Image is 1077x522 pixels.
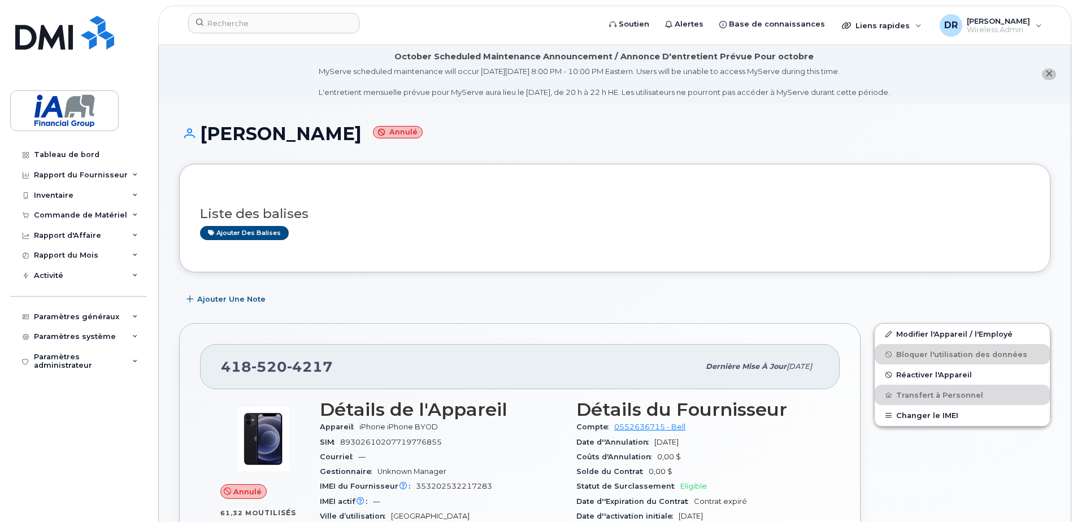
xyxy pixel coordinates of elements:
[657,453,681,461] span: 0,00 $
[358,453,366,461] span: —
[875,364,1050,385] button: Réactiver l'Appareil
[875,405,1050,425] button: Changer le IMEI
[320,512,391,520] span: Ville d’utilisation
[649,467,672,476] span: 0,00 $
[320,438,340,446] span: SIM
[576,482,680,490] span: Statut de Surclassement
[377,467,446,476] span: Unknown Manager
[359,423,438,431] span: iPhone iPhone BYOD
[200,207,1030,221] h3: Liste des balises
[220,509,258,517] span: 61,32 Mo
[394,51,814,63] div: October Scheduled Maintenance Announcement / Annonce D'entretient Prévue Pour octobre
[614,423,685,431] a: 0552636715 - Bell
[1042,68,1056,80] button: close notification
[576,423,614,431] span: Compte
[320,467,377,476] span: Gestionnaire
[391,512,470,520] span: [GEOGRAPHIC_DATA]
[787,362,812,371] span: [DATE]
[896,371,972,379] span: Réactiver l'Appareil
[287,358,333,375] span: 4217
[680,482,707,490] span: Eligible
[654,438,679,446] span: [DATE]
[576,512,679,520] span: Date d''activation initiale
[319,66,890,98] div: MyServe scheduled maintenance will occur [DATE][DATE] 8:00 PM - 10:00 PM Eastern. Users will be u...
[373,126,423,139] small: Annulé
[340,438,442,446] span: 89302610207719776855
[576,467,649,476] span: Solde du Contrat
[416,482,492,490] span: 353202532217283
[679,512,703,520] span: [DATE]
[320,482,416,490] span: IMEI du Fournisseur
[179,124,1050,143] h1: [PERSON_NAME]
[875,344,1050,364] button: Bloquer l'utilisation des données
[258,508,296,517] span: utilisés
[197,294,266,304] span: Ajouter une Note
[706,362,787,371] span: Dernière mise à jour
[576,438,654,446] span: Date d''Annulation
[875,385,1050,405] button: Transfert à Personnel
[229,405,297,473] img: image20231002-3703462-15mqxqi.jpeg
[320,453,358,461] span: Courriel
[694,497,747,506] span: Contrat expiré
[373,497,380,506] span: —
[251,358,287,375] span: 520
[221,358,333,375] span: 418
[200,226,289,240] a: Ajouter des balises
[320,497,373,506] span: IMEI actif
[875,324,1050,344] a: Modifier l'Appareil / l'Employé
[320,399,563,420] h3: Détails de l'Appareil
[576,497,694,506] span: Date d''Expiration du Contrat
[320,423,359,431] span: Appareil
[576,453,657,461] span: Coûts d'Annulation
[233,486,262,497] span: Annulé
[179,289,275,310] button: Ajouter une Note
[576,399,819,420] h3: Détails du Fournisseur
